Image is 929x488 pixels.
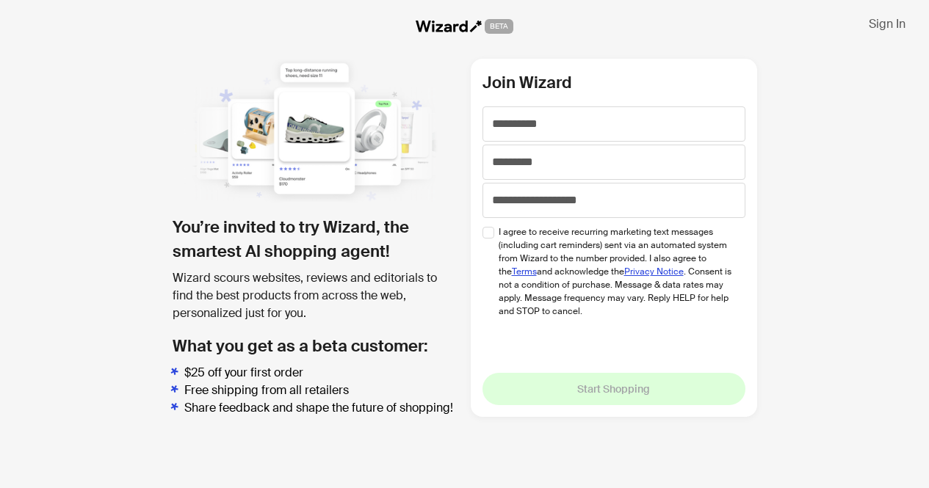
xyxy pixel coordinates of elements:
span: Sign In [869,16,905,32]
h2: What you get as a beta customer: [173,334,459,358]
li: $25 off your first order [184,364,459,382]
span: BETA [485,19,513,34]
button: Start Shopping [482,373,745,405]
span: I agree to receive recurring marketing text messages (including cart reminders) sent via an autom... [499,225,734,318]
li: Free shipping from all retailers [184,382,459,399]
a: Terms [512,266,537,277]
a: Privacy Notice [624,266,684,277]
h2: Join Wizard [482,70,745,95]
li: Share feedback and shape the future of shopping! [184,399,459,417]
button: Sign In [857,12,917,35]
h1: You’re invited to try Wizard, the smartest AI shopping agent! [173,215,459,263]
div: Wizard scours websites, reviews and editorials to find the best products from across the web, per... [173,269,459,322]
